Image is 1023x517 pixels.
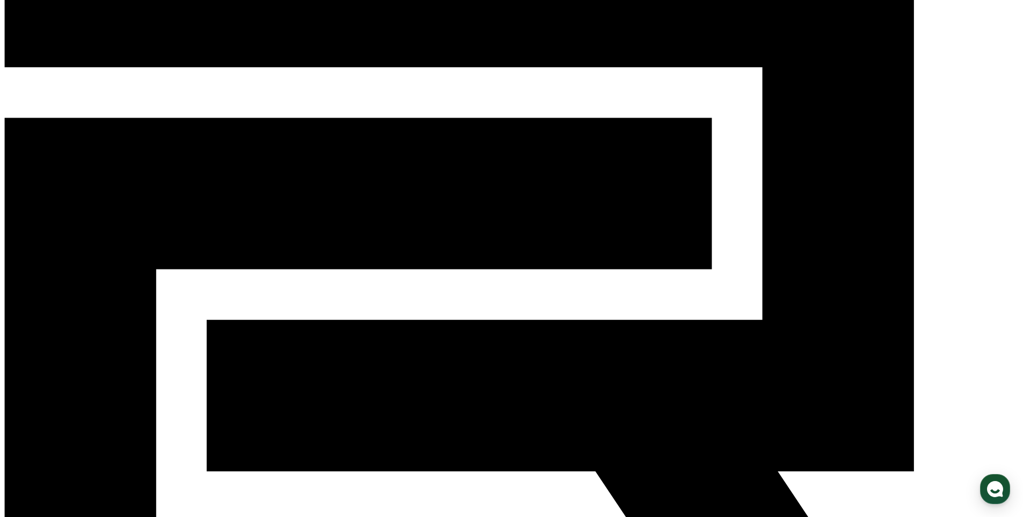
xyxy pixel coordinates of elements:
[98,357,111,366] span: 대화
[139,340,206,367] a: 설정
[166,356,179,365] span: 설정
[3,340,71,367] a: 홈
[71,340,139,367] a: 대화
[34,356,40,365] span: 홈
